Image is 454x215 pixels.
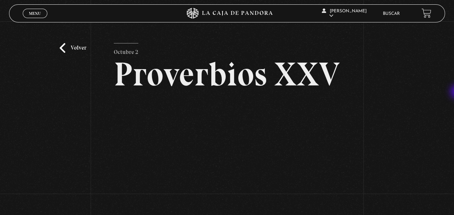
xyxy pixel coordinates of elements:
span: Cerrar [27,17,44,22]
span: Menu [29,11,41,16]
a: Buscar [383,12,400,16]
span: [PERSON_NAME] [321,9,366,18]
a: Volver [60,43,86,53]
a: View your shopping cart [421,8,431,18]
h2: Proverbios XXV [114,58,341,91]
p: Octubre 2 [114,43,138,58]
